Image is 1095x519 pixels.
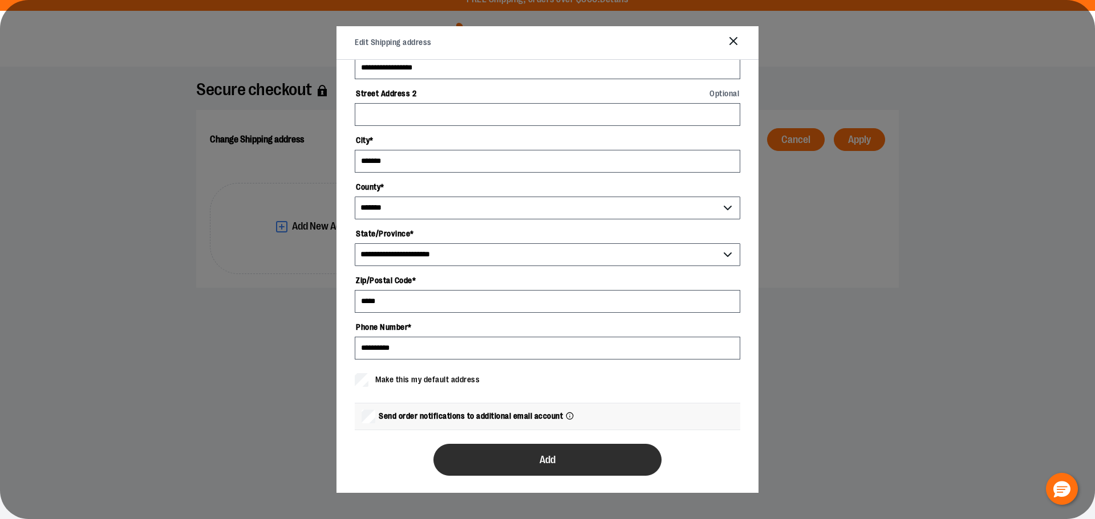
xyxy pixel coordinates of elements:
label: Street Address 2 [355,84,740,103]
label: City * [355,130,740,150]
input: Make this my default address [355,373,368,387]
input: Send order notifications to additional email account [362,410,375,423]
button: Close [727,34,740,51]
span: Add [540,455,555,465]
button: Hello, have a question? Let’s chat. [1046,473,1078,505]
label: Phone Number * [355,317,740,337]
h2: Edit Shipping address [355,37,432,48]
label: State/Province * [355,224,740,243]
label: Zip/Postal Code * [355,271,740,290]
span: Make this my default address [375,374,480,386]
label: County * [355,177,740,197]
span: Send order notifications to additional email account [379,410,563,422]
button: Add [433,444,662,476]
span: Optional [709,89,739,97]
